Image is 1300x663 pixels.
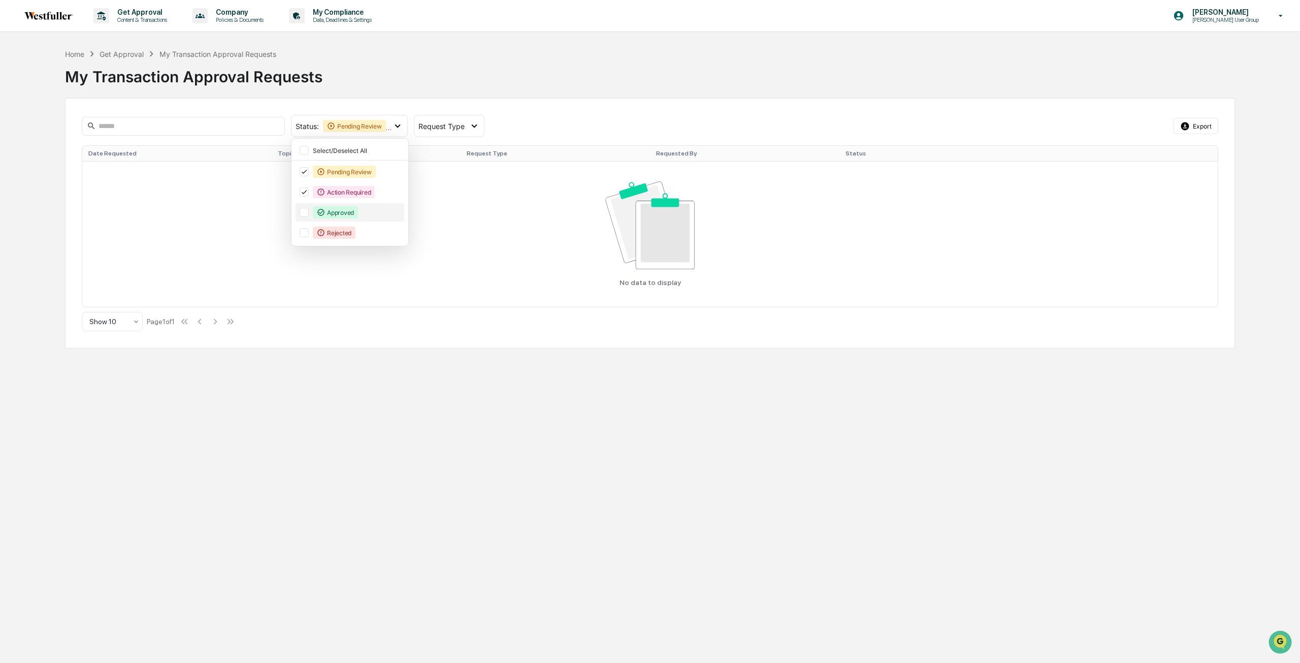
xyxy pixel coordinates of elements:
[10,78,28,96] img: 1746055101610-c473b297-6a78-478c-a979-82029cc54cd1
[20,147,64,157] span: Data Lookup
[313,147,402,154] div: Select/Deselect All
[313,166,376,178] div: Pending Review
[305,8,377,16] p: My Compliance
[65,59,1235,86] div: My Transaction Approval Requests
[272,146,461,161] th: Topic
[109,16,172,23] p: Content & Transactions
[10,129,18,137] div: 🖐️
[1267,629,1295,657] iframe: Open customer support
[72,172,123,180] a: Powered byPylon
[461,146,650,161] th: Request Type
[305,16,377,23] p: Data, Deadlines & Settings
[1174,118,1218,134] button: Export
[605,181,695,269] img: No data available
[173,81,185,93] button: Start new chat
[313,227,355,239] div: Rejected
[323,120,386,132] div: Pending Review
[208,8,269,16] p: Company
[109,8,172,16] p: Get Approval
[159,50,276,58] div: My Transaction Approval Requests
[100,50,144,58] div: Get Approval
[20,128,66,138] span: Preclearance
[620,278,681,287] p: No data to display
[313,206,358,218] div: Approved
[1184,16,1264,23] p: [PERSON_NAME] User Group
[6,124,70,142] a: 🖐️Preclearance
[24,12,73,20] img: logo
[650,146,839,161] th: Requested By
[84,128,126,138] span: Attestations
[10,148,18,156] div: 🔎
[208,16,269,23] p: Policies & Documents
[70,124,130,142] a: 🗄️Attestations
[74,129,82,137] div: 🗄️
[82,146,272,161] th: Date Requested
[313,186,375,198] div: Action Required
[1184,8,1264,16] p: [PERSON_NAME]
[10,21,185,38] p: How can we help?
[6,143,68,162] a: 🔎Data Lookup
[101,172,123,180] span: Pylon
[839,146,1029,161] th: Status
[35,88,128,96] div: We're available if you need us!
[296,122,319,131] span: Status :
[35,78,167,88] div: Start new chat
[65,50,84,58] div: Home
[147,318,175,326] div: Page 1 of 1
[418,122,465,131] span: Request Type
